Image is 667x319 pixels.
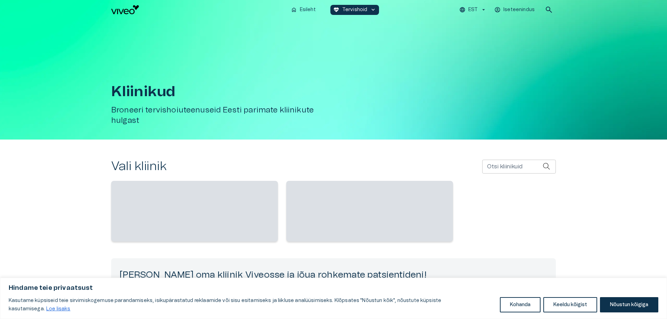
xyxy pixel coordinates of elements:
[9,284,658,292] p: Hindame teie privaatsust
[333,7,339,13] span: ecg_heart
[111,159,166,174] h2: Vali kliinik
[468,6,478,14] p: EST
[543,297,597,312] button: Keeldu kõigist
[330,5,379,15] button: ecg_heartTervishoidkeyboard_arrow_down
[493,5,536,15] button: Iseteenindus
[542,3,556,17] button: open search modal
[111,84,336,100] h1: Kliinikud
[286,181,453,242] span: ‌
[120,269,547,280] h4: [PERSON_NAME] oma kliinik Viveosse ja jõua rohkemate patsientideni!
[291,7,297,13] span: home
[458,5,488,15] button: EST
[46,306,71,312] a: Loe lisaks
[342,6,368,14] p: Tervishoid
[300,6,316,14] p: Esileht
[288,5,319,15] button: homeEsileht
[111,5,139,14] img: Viveo logo
[600,297,658,312] button: Nõustun kõigiga
[111,181,278,242] span: ‌
[9,296,495,313] p: Kasutame küpsiseid teie sirvimiskogemuse parandamiseks, isikupärastatud reklaamide või sisu esita...
[500,297,541,312] button: Kohanda
[111,105,336,126] h5: Broneeri tervishoiuteenuseid Eesti parimate kliinikute hulgast
[111,5,285,14] a: Navigate to homepage
[370,7,376,13] span: keyboard_arrow_down
[503,6,535,14] p: Iseteenindus
[545,6,553,14] span: search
